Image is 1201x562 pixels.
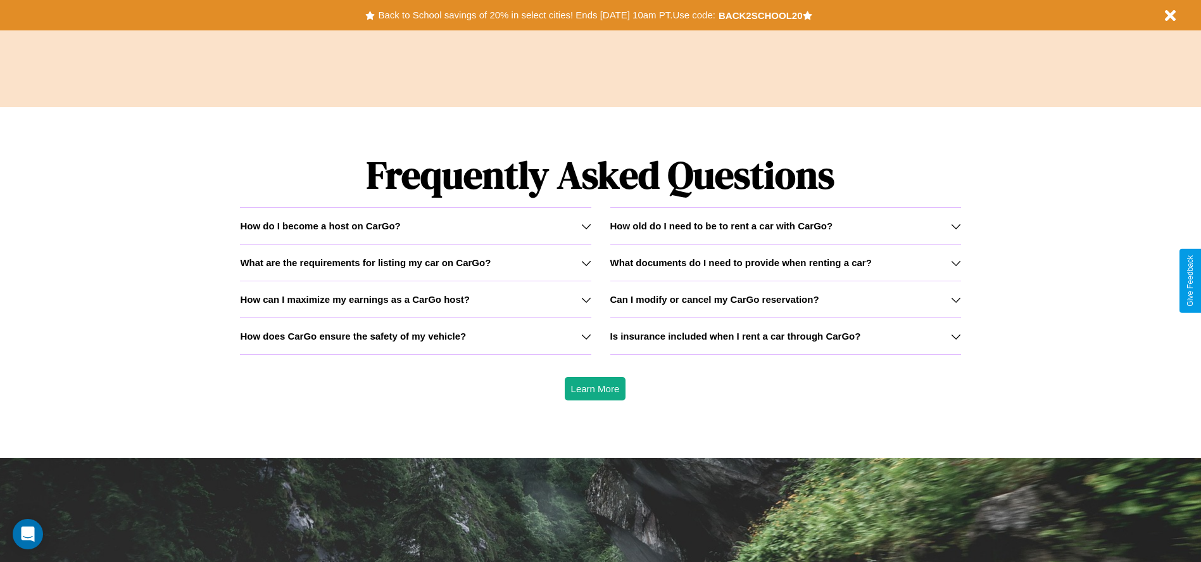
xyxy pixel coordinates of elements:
[240,257,491,268] h3: What are the requirements for listing my car on CarGo?
[375,6,718,24] button: Back to School savings of 20% in select cities! Ends [DATE] 10am PT.Use code:
[610,331,861,342] h3: Is insurance included when I rent a car through CarGo?
[240,294,470,305] h3: How can I maximize my earnings as a CarGo host?
[240,143,960,207] h1: Frequently Asked Questions
[13,519,43,549] div: Open Intercom Messenger
[565,377,626,400] button: Learn More
[610,257,872,268] h3: What documents do I need to provide when renting a car?
[610,294,819,305] h3: Can I modify or cancel my CarGo reservation?
[719,10,803,21] b: BACK2SCHOOL20
[610,220,833,231] h3: How old do I need to be to rent a car with CarGo?
[240,220,400,231] h3: How do I become a host on CarGo?
[1186,255,1195,307] div: Give Feedback
[240,331,466,342] h3: How does CarGo ensure the safety of my vehicle?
